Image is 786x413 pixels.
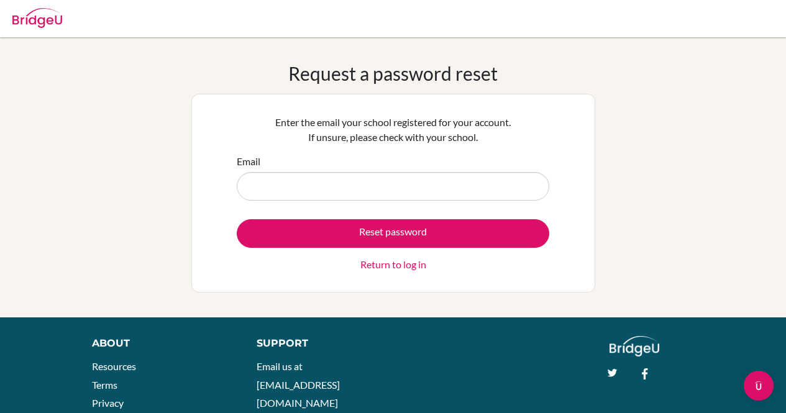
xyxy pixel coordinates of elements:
a: Resources [92,360,136,372]
img: Bridge-U [12,8,62,28]
h1: Request a password reset [288,62,498,84]
div: Support [257,336,381,351]
a: Privacy [92,397,124,409]
button: Reset password [237,219,549,248]
a: Email us at [EMAIL_ADDRESS][DOMAIN_NAME] [257,360,340,409]
img: logo_white@2x-f4f0deed5e89b7ecb1c2cc34c3e3d731f90f0f143d5ea2071677605dd97b5244.png [610,336,660,356]
a: Terms [92,379,117,391]
div: Open Intercom Messenger [744,371,774,401]
a: Return to log in [360,257,426,272]
div: About [92,336,229,351]
label: Email [237,154,260,169]
p: Enter the email your school registered for your account. If unsure, please check with your school. [237,115,549,145]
